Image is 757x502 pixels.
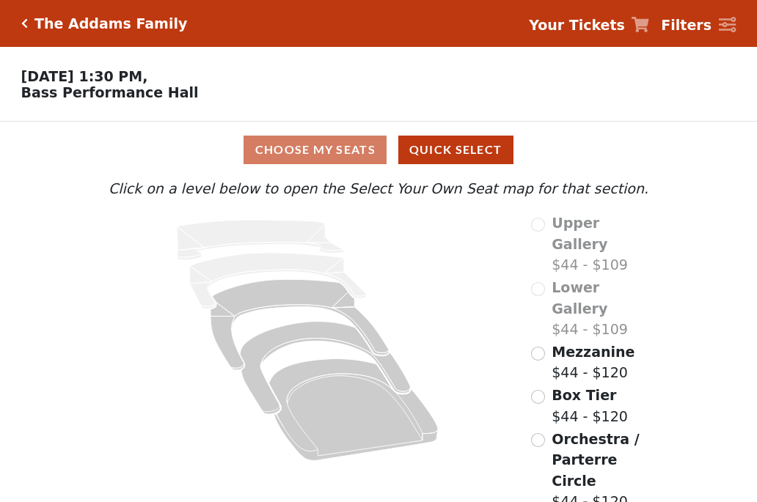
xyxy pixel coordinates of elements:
h5: The Addams Family [34,15,187,32]
path: Orchestra / Parterre Circle - Seats Available: 140 [269,359,439,461]
span: Box Tier [552,387,616,403]
span: Mezzanine [552,344,635,360]
label: $44 - $120 [552,342,635,383]
label: $44 - $109 [552,277,652,340]
path: Lower Gallery - Seats Available: 0 [190,253,367,309]
label: $44 - $120 [552,385,628,427]
button: Quick Select [398,136,513,164]
a: Filters [661,15,736,36]
strong: Your Tickets [529,17,625,33]
a: Your Tickets [529,15,649,36]
p: Click on a level below to open the Select Your Own Seat map for that section. [105,178,652,199]
span: Lower Gallery [552,279,607,317]
span: Orchestra / Parterre Circle [552,431,639,489]
strong: Filters [661,17,712,33]
path: Upper Gallery - Seats Available: 0 [177,220,344,260]
label: $44 - $109 [552,213,652,276]
span: Upper Gallery [552,215,607,252]
a: Click here to go back to filters [21,18,28,29]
